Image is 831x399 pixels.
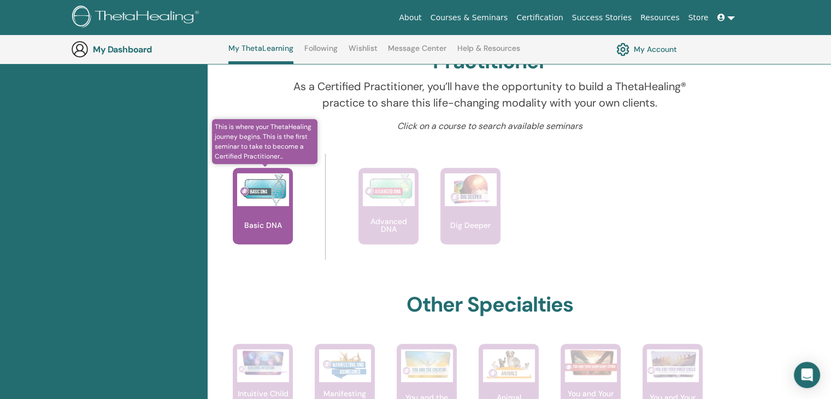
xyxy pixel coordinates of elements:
a: Message Center [388,44,446,61]
a: About [394,8,426,28]
img: logo.png [72,5,203,30]
h2: Other Specialties [406,292,573,318]
h2: Practitioner [433,49,547,74]
span: This is where your ThetaHealing journey begins. This is the first seminar to take to become a Cer... [212,119,317,164]
a: Help & Resources [457,44,520,61]
p: Advanced DNA [358,218,419,233]
img: cog.svg [616,40,629,58]
img: You and the Creator [401,349,453,379]
img: generic-user-icon.jpg [71,40,89,58]
a: Store [684,8,713,28]
img: You and Your Inner Circle [647,349,699,379]
p: Dig Deeper [446,221,495,229]
div: Open Intercom Messenger [794,362,820,388]
a: Success Stories [568,8,636,28]
p: Click on a course to search available seminars [273,120,708,133]
a: Advanced DNA Advanced DNA [358,168,419,266]
a: Courses & Seminars [426,8,512,28]
a: Following [304,44,338,61]
img: Dig Deeper [445,173,497,206]
a: Certification [512,8,567,28]
p: As a Certified Practitioner, you’ll have the opportunity to build a ThetaHealing® practice to sha... [273,78,708,111]
img: Manifesting and Abundance [319,349,371,382]
a: Dig Deeper Dig Deeper [440,168,500,266]
a: Wishlist [349,44,378,61]
a: My ThetaLearning [228,44,293,64]
img: Basic DNA [237,173,289,206]
img: Advanced DNA [363,173,415,206]
img: Animal Seminar [483,349,535,382]
a: This is where your ThetaHealing journey begins. This is the first seminar to take to become a Cer... [233,168,293,266]
img: You and Your Significant Other [565,349,617,376]
a: Resources [636,8,684,28]
p: Basic DNA [240,221,286,229]
img: Intuitive Child In Me Young Adult [237,349,289,376]
a: My Account [616,40,677,58]
h3: My Dashboard [93,44,202,55]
